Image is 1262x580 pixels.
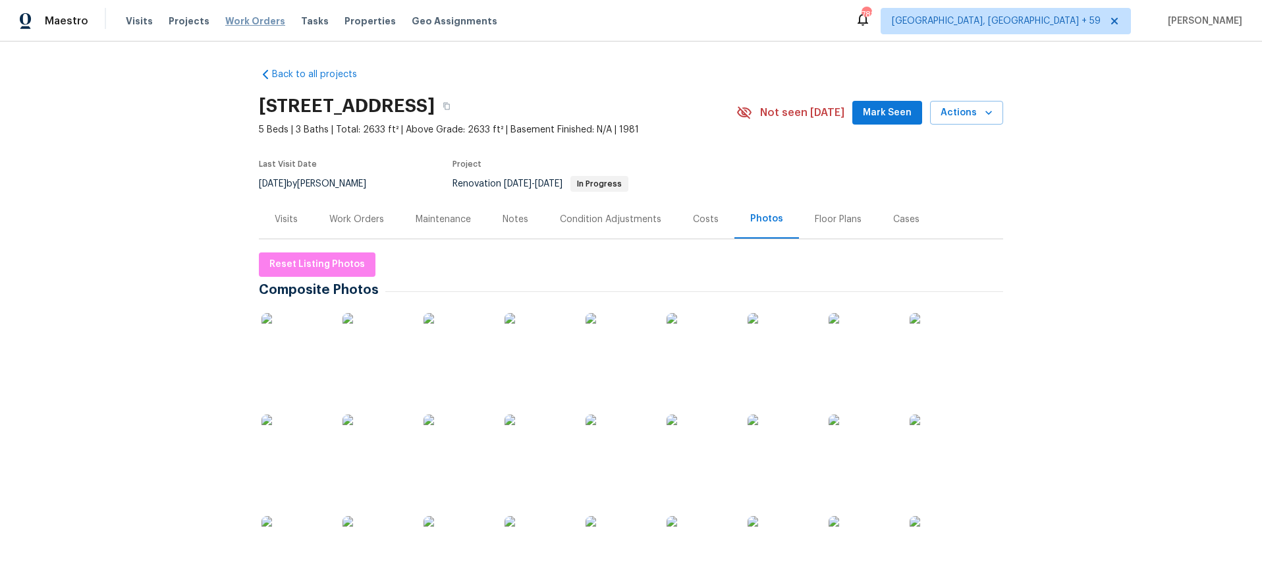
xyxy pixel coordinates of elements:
span: Visits [126,14,153,28]
span: [GEOGRAPHIC_DATA], [GEOGRAPHIC_DATA] + 59 [892,14,1101,28]
div: Work Orders [329,213,384,226]
div: Visits [275,213,298,226]
span: Reset Listing Photos [269,256,365,273]
div: Notes [503,213,528,226]
div: by [PERSON_NAME] [259,176,382,192]
button: Mark Seen [852,101,922,125]
h2: [STREET_ADDRESS] [259,100,435,113]
span: Properties [344,14,396,28]
div: Cases [893,213,919,226]
span: Not seen [DATE] [760,106,844,119]
span: In Progress [572,180,627,188]
span: Last Visit Date [259,160,317,168]
span: Renovation [453,179,628,188]
button: Reset Listing Photos [259,252,375,277]
span: Geo Assignments [412,14,497,28]
a: Back to all projects [259,68,385,81]
span: Actions [941,105,993,121]
span: [DATE] [504,179,532,188]
span: Work Orders [225,14,285,28]
div: Costs [693,213,719,226]
div: Photos [750,212,783,225]
div: Floor Plans [815,213,862,226]
span: 5 Beds | 3 Baths | Total: 2633 ft² | Above Grade: 2633 ft² | Basement Finished: N/A | 1981 [259,123,736,136]
span: Project [453,160,481,168]
span: [DATE] [259,179,287,188]
span: [DATE] [535,179,562,188]
span: Composite Photos [259,283,385,297]
button: Copy Address [435,94,458,118]
span: Mark Seen [863,105,912,121]
span: - [504,179,562,188]
span: Maestro [45,14,88,28]
button: Actions [930,101,1003,125]
div: 788 [862,8,871,21]
span: Tasks [301,16,329,26]
span: [PERSON_NAME] [1163,14,1242,28]
span: Projects [169,14,209,28]
div: Maintenance [416,213,471,226]
div: Condition Adjustments [560,213,661,226]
